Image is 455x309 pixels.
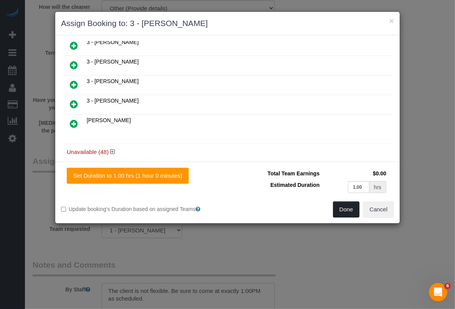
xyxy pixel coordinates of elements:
span: 3 - [PERSON_NAME] [87,98,138,104]
h3: Assign Booking to: 3 - [PERSON_NAME] [61,18,394,29]
span: 3 - [PERSON_NAME] [87,39,138,45]
h4: Unavailable (48) [67,149,388,155]
button: Done [333,201,360,217]
label: Update booking's Duration based on assigned Teams [61,205,222,213]
span: [PERSON_NAME] [87,117,131,123]
input: Update booking's Duration based on assigned Teams [61,207,66,212]
td: Total Team Earnings [233,168,321,179]
span: 3 - [PERSON_NAME] [87,59,138,65]
button: × [389,17,394,25]
iframe: Intercom live chat [429,283,447,301]
td: $0.00 [321,168,388,179]
span: 3 - [PERSON_NAME] [87,78,138,84]
span: 6 [445,283,451,289]
button: Cancel [363,201,394,217]
span: Estimated Duration [270,182,320,188]
button: Set Duration to 1.00 hrs (1 hour 0 minutes) [67,168,189,184]
div: hrs [369,181,386,193]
